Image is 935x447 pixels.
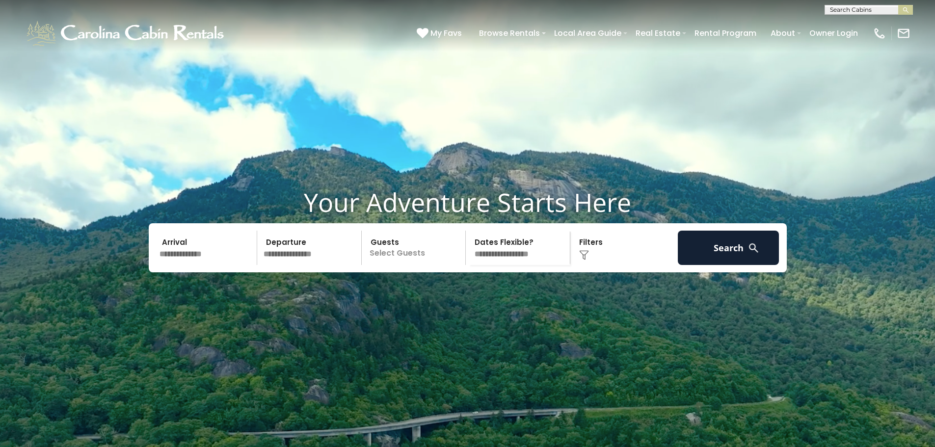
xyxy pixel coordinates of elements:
button: Search [678,231,779,265]
img: mail-regular-white.png [897,26,910,40]
img: White-1-1-2.png [25,19,228,48]
a: Rental Program [690,25,761,42]
img: phone-regular-white.png [873,26,886,40]
img: search-regular-white.png [748,242,760,254]
span: My Favs [430,27,462,39]
a: Local Area Guide [549,25,626,42]
a: My Favs [417,27,464,40]
a: About [766,25,800,42]
img: filter--v1.png [579,250,589,260]
a: Browse Rentals [474,25,545,42]
a: Real Estate [631,25,685,42]
h1: Your Adventure Starts Here [7,187,928,217]
p: Select Guests [365,231,466,265]
a: Owner Login [804,25,863,42]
